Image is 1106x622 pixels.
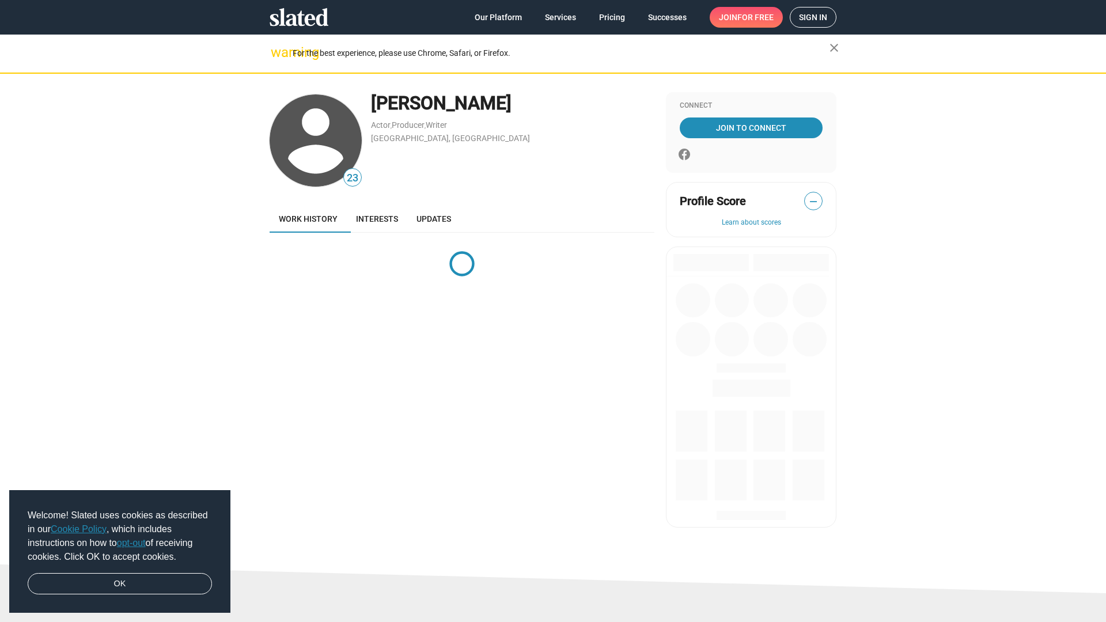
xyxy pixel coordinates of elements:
div: cookieconsent [9,490,230,613]
span: , [391,123,392,129]
span: Services [545,7,576,28]
span: Updates [416,214,451,223]
div: For the best experience, please use Chrome, Safari, or Firefox. [293,45,829,61]
span: Join To Connect [682,117,820,138]
mat-icon: warning [271,45,285,59]
span: Work history [279,214,338,223]
span: Interests [356,214,398,223]
span: Welcome! Slated uses cookies as described in our , which includes instructions on how to of recei... [28,509,212,564]
a: Successes [639,7,696,28]
a: [GEOGRAPHIC_DATA], [GEOGRAPHIC_DATA] [371,134,530,143]
a: Joinfor free [710,7,783,28]
span: 23 [344,170,361,186]
a: Interests [347,205,407,233]
a: Producer [392,120,425,130]
a: opt-out [117,538,146,548]
a: Join To Connect [680,117,823,138]
span: Our Platform [475,7,522,28]
a: Work history [270,205,347,233]
a: Services [536,7,585,28]
a: Cookie Policy [51,524,107,534]
a: Pricing [590,7,634,28]
a: Updates [407,205,460,233]
a: dismiss cookie message [28,573,212,595]
span: Pricing [599,7,625,28]
a: Actor [371,120,391,130]
span: Join [719,7,774,28]
span: Sign in [799,7,827,27]
span: — [805,194,822,209]
span: for free [737,7,774,28]
span: , [425,123,426,129]
button: Learn about scores [680,218,823,227]
a: Sign in [790,7,836,28]
div: [PERSON_NAME] [371,91,654,116]
a: Our Platform [465,7,531,28]
div: Connect [680,101,823,111]
a: Writer [426,120,447,130]
mat-icon: close [827,41,841,55]
span: Profile Score [680,194,746,209]
span: Successes [648,7,687,28]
